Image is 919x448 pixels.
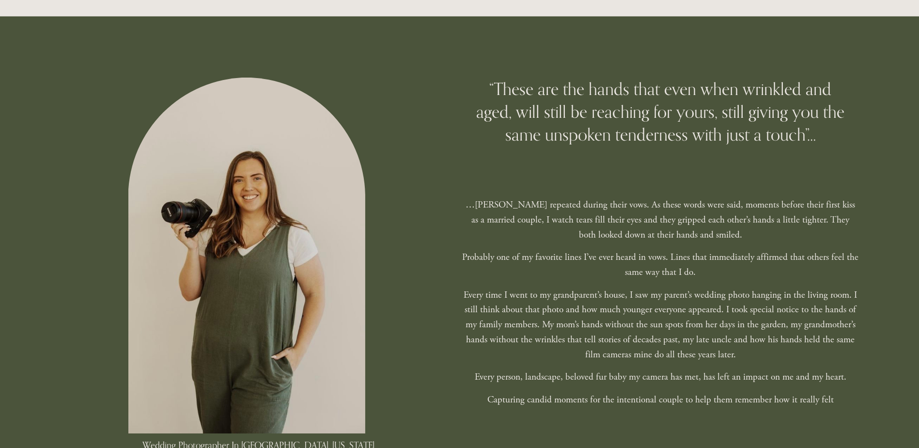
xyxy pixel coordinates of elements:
[462,78,859,146] h3: “These are the hands that even when wrinkled and aged, will still be reaching for yours, still gi...
[462,393,859,408] p: Capturing candid moments for the intentional couple to help them remember how it really felt
[462,250,859,280] p: Probably one of my favorite lines I’ve ever heard in vows. Lines that immediately affirmed that o...
[462,198,859,242] p: …[PERSON_NAME] repeated during their vows. As these words were said, moments before their first k...
[462,370,859,385] p: Every person, landscape, beloved fur baby my camera has met, has left an impact on me and my heart.
[462,288,859,363] p: Every time I went to my grandparent’s house, I saw my parent’s wedding photo hanging in the livin...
